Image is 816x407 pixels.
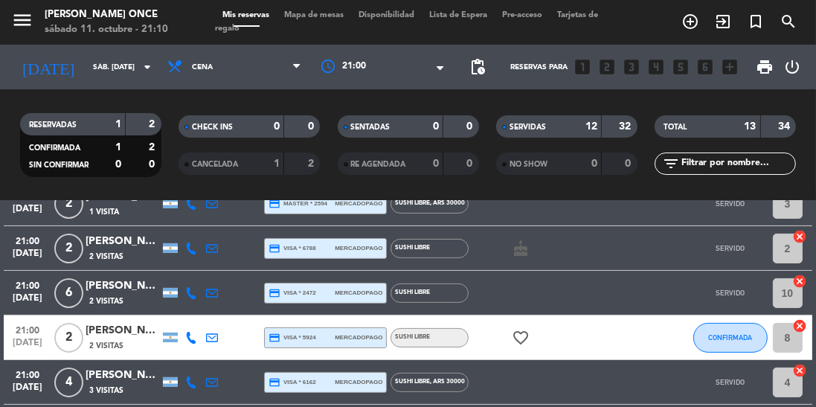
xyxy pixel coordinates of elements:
[115,159,121,170] strong: 0
[11,9,33,31] i: menu
[585,121,597,132] strong: 12
[573,57,592,77] i: looks_one
[591,158,597,169] strong: 0
[269,332,315,344] span: visa * 5924
[395,200,465,206] span: Sushi libre
[89,340,123,352] span: 2 Visitas
[745,121,756,132] strong: 13
[512,240,530,257] i: cake
[45,7,168,22] div: [PERSON_NAME] Once
[86,233,160,250] div: [PERSON_NAME]
[793,318,808,333] i: cancel
[693,368,768,397] button: SERVIDO
[351,124,391,131] span: SENTADAS
[466,121,475,132] strong: 0
[335,199,382,208] span: mercadopago
[9,249,46,266] span: [DATE]
[780,13,797,31] i: search
[510,161,547,168] span: NO SHOW
[433,158,439,169] strong: 0
[269,198,327,210] span: master * 2594
[54,234,83,263] span: 2
[512,329,530,347] i: favorite_border
[778,121,793,132] strong: 34
[274,158,280,169] strong: 1
[335,333,382,342] span: mercadopago
[138,58,156,76] i: arrow_drop_down
[149,142,158,153] strong: 2
[269,287,315,299] span: visa * 2472
[793,363,808,378] i: cancel
[395,379,465,385] span: Sushi libre
[9,382,46,400] span: [DATE]
[625,158,634,169] strong: 0
[693,234,768,263] button: SERVIDO
[695,57,715,77] i: looks_6
[395,245,430,251] span: Sushi libre
[716,199,745,208] span: SERVIDO
[708,333,752,342] span: CONFIRMADA
[54,323,83,353] span: 2
[351,161,406,168] span: RE AGENDADA
[395,334,430,340] span: Sushi libre
[335,243,382,253] span: mercadopago
[269,243,315,254] span: visa * 6788
[45,22,168,37] div: sábado 11. octubre - 21:10
[335,288,382,298] span: mercadopago
[149,159,158,170] strong: 0
[756,58,774,76] span: print
[430,200,465,206] span: , ARS 30000
[680,156,795,172] input: Filtrar por nombre...
[9,231,46,249] span: 21:00
[149,119,158,129] strong: 2
[9,204,46,221] span: [DATE]
[269,287,280,299] i: credit_card
[29,144,80,152] span: CONFIRMADA
[115,119,121,129] strong: 1
[269,243,280,254] i: credit_card
[308,158,317,169] strong: 2
[269,376,280,388] i: credit_card
[9,321,46,338] span: 21:00
[11,51,86,83] i: [DATE]
[466,158,475,169] strong: 0
[671,57,690,77] i: looks_5
[646,57,666,77] i: looks_4
[9,338,46,355] span: [DATE]
[269,376,315,388] span: visa * 6162
[215,11,277,19] span: Mis reservas
[793,274,808,289] i: cancel
[54,189,83,219] span: 2
[9,276,46,293] span: 21:00
[11,9,33,36] button: menu
[89,206,119,218] span: 1 Visita
[693,323,768,353] button: CONFIRMADA
[681,13,699,31] i: add_circle_outline
[54,368,83,397] span: 4
[693,189,768,219] button: SERVIDO
[510,124,546,131] span: SERVIDAS
[783,58,801,76] i: power_settings_new
[192,161,238,168] span: CANCELADA
[54,278,83,308] span: 6
[86,278,160,295] div: [PERSON_NAME]
[9,293,46,310] span: [DATE]
[664,124,687,131] span: TOTAL
[433,121,439,132] strong: 0
[274,121,280,132] strong: 0
[308,121,317,132] strong: 0
[29,121,77,129] span: RESERVADAS
[335,377,382,387] span: mercadopago
[619,121,634,132] strong: 32
[622,57,641,77] i: looks_3
[269,198,280,210] i: credit_card
[342,60,366,74] span: 21:00
[716,244,745,252] span: SERVIDO
[720,57,739,77] i: add_box
[9,365,46,382] span: 21:00
[277,11,351,19] span: Mapa de mesas
[89,251,123,263] span: 2 Visitas
[716,378,745,386] span: SERVIDO
[780,45,805,89] div: LOG OUT
[89,385,123,397] span: 3 Visitas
